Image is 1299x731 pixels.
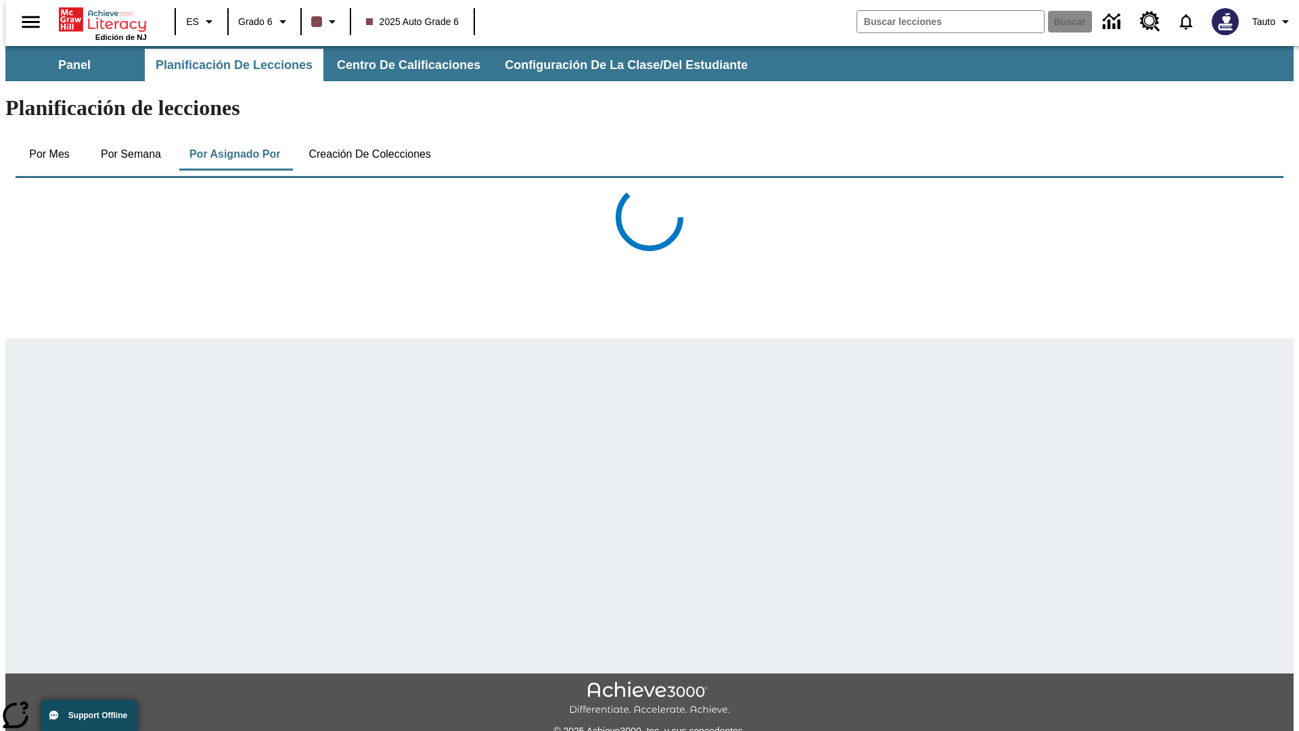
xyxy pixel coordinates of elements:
[16,138,83,171] button: Por mes
[59,6,147,33] a: Portada
[41,700,138,731] button: Support Offline
[494,49,758,81] button: Configuración de la clase/del estudiante
[90,138,172,171] button: Por semana
[1247,9,1299,34] button: Perfil/Configuración
[7,49,142,81] button: Panel
[233,9,296,34] button: Grado: Grado 6, Elige un grado
[337,58,480,73] span: Centro de calificaciones
[1095,3,1132,41] a: Centro de información
[11,2,51,42] button: Abrir el menú lateral
[505,58,748,73] span: Configuración de la clase/del estudiante
[5,46,1294,81] div: Subbarra de navegación
[238,15,273,29] span: Grado 6
[180,9,223,34] button: Lenguaje: ES, Selecciona un idioma
[1212,8,1239,35] img: Avatar
[59,5,147,41] div: Portada
[5,95,1294,120] h1: Planificación de lecciones
[306,9,346,34] button: El color de la clase es café oscuro. Cambiar el color de la clase.
[298,138,442,171] button: Creación de colecciones
[1204,4,1247,39] button: Escoja un nuevo avatar
[1132,3,1168,40] a: Centro de recursos, Se abrirá en una pestaña nueva.
[1168,4,1204,39] a: Notificaciones
[58,58,91,73] span: Panel
[68,711,127,720] span: Support Offline
[569,682,730,716] img: Achieve3000 Differentiate Accelerate Achieve
[1252,15,1275,29] span: Tauto
[145,49,323,81] button: Planificación de lecciones
[186,15,199,29] span: ES
[366,15,459,29] span: 2025 Auto Grade 6
[5,49,760,81] div: Subbarra de navegación
[179,138,292,171] button: Por asignado por
[95,33,147,41] span: Edición de NJ
[857,11,1044,32] input: Buscar campo
[156,58,313,73] span: Planificación de lecciones
[326,49,491,81] button: Centro de calificaciones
